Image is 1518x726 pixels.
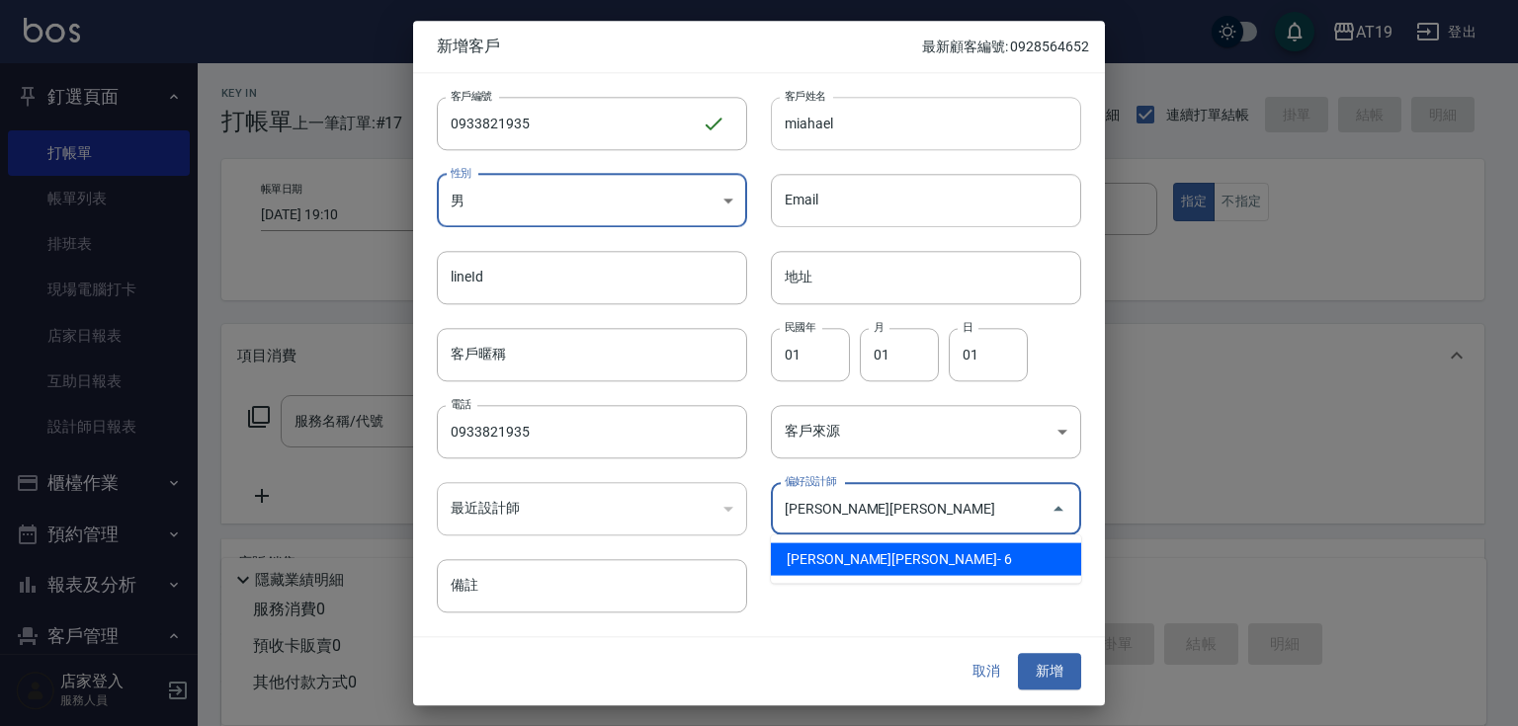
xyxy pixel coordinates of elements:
[451,165,471,180] label: 性別
[451,88,492,103] label: 客戶編號
[1043,493,1074,524] button: Close
[785,473,836,488] label: 偏好設計師
[785,319,815,334] label: 民國年
[1018,654,1081,690] button: 新增
[451,396,471,411] label: 電話
[874,319,884,334] label: 月
[963,319,972,334] label: 日
[785,88,826,103] label: 客戶姓名
[955,654,1018,690] button: 取消
[771,543,1081,576] li: [PERSON_NAME][PERSON_NAME]- 6
[437,174,747,227] div: 男
[437,37,922,56] span: 新增客戶
[922,37,1089,57] p: 最新顧客編號: 0928564652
